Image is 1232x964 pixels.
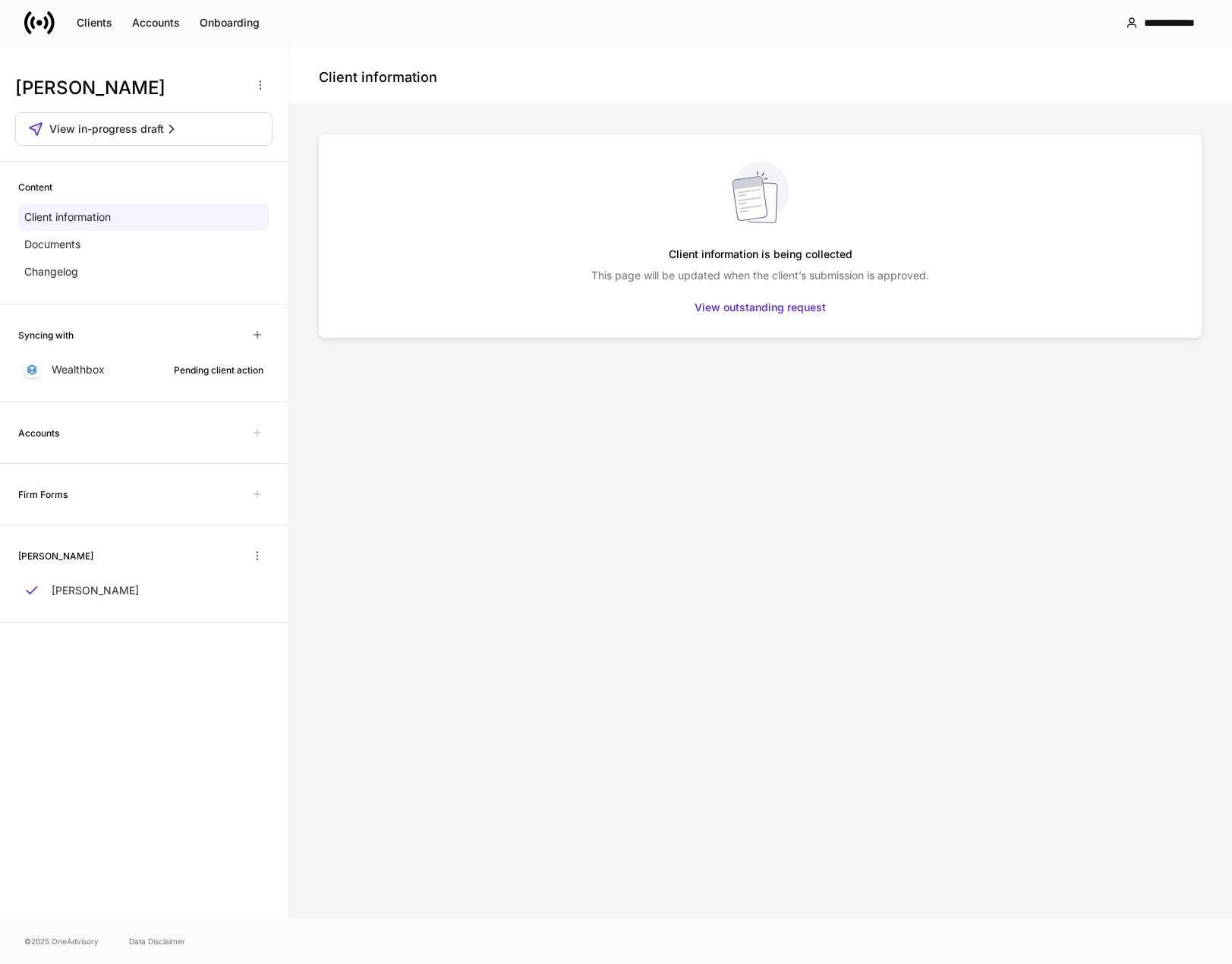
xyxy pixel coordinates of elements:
h4: Client information [319,68,437,87]
div: View outstanding request [695,300,826,315]
div: Accounts [132,15,180,30]
h6: [PERSON_NAME] [18,549,93,563]
h6: Syncing with [18,328,74,342]
button: Onboarding [190,11,269,35]
a: WealthboxPending client action [18,356,269,383]
p: [PERSON_NAME] [52,583,139,598]
p: Documents [24,237,80,252]
a: [PERSON_NAME] [18,577,269,604]
a: Client information [18,203,269,231]
p: Wealthbox [52,362,105,377]
h6: Content [18,180,52,194]
h6: Accounts [18,426,59,440]
span: Unavailable with outstanding requests for information [245,421,269,445]
h5: Client information is being collected [669,241,852,268]
p: This page will be updated when the client’s submission is approved. [591,268,929,283]
p: Changelog [24,264,78,279]
p: Client information [24,209,111,225]
a: Changelog [18,258,269,285]
div: Clients [77,15,112,30]
a: Data Disclaimer [129,935,185,947]
div: Pending client action [174,363,263,377]
a: Documents [18,231,269,258]
span: Unavailable with outstanding requests for information [245,482,269,506]
button: Accounts [122,11,190,35]
button: View outstanding request [685,295,836,320]
span: © 2025 OneAdvisory [24,935,99,947]
h3: [PERSON_NAME] [15,76,242,100]
button: Clients [67,11,122,35]
button: View in-progress draft [15,112,273,146]
div: Onboarding [200,15,260,30]
h6: Firm Forms [18,487,68,502]
span: View in-progress draft [49,121,164,137]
